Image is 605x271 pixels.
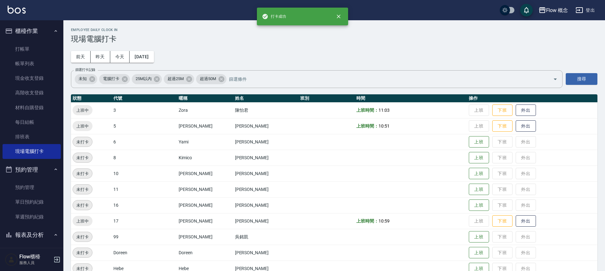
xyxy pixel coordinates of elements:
b: 上班時間： [356,123,379,129]
button: 外出 [516,120,536,132]
button: 搜尋 [566,73,597,85]
span: 未打卡 [73,139,92,145]
button: [DATE] [130,51,154,63]
span: 未知 [75,76,91,82]
button: 前天 [71,51,91,63]
a: 現金收支登錄 [3,71,61,85]
span: 11:03 [379,108,390,113]
button: 登出 [573,4,597,16]
button: 報表及分析 [3,227,61,243]
label: 篩選打卡記錄 [75,67,95,72]
span: 10:51 [379,123,390,129]
td: 吳銘凱 [233,229,299,245]
td: 11 [112,181,177,197]
td: [PERSON_NAME] [233,245,299,261]
b: 上班時間： [356,108,379,113]
span: 10:59 [379,218,390,224]
button: 上班 [469,247,489,259]
th: 操作 [467,94,597,103]
td: Doreen [112,245,177,261]
button: save [520,4,533,16]
a: 帳單列表 [3,56,61,71]
p: 服務人員 [19,260,52,266]
a: 打帳單 [3,42,61,56]
button: 下班 [492,215,513,227]
td: 16 [112,197,177,213]
button: 上班 [469,199,489,211]
a: 現場電腦打卡 [3,144,61,159]
span: 未打卡 [73,234,92,240]
button: 外出 [516,215,536,227]
h5: Flow櫃檯 [19,254,52,260]
span: 電腦打卡 [99,76,123,82]
div: 25M以內 [132,74,162,84]
button: 櫃檯作業 [3,23,61,39]
td: [PERSON_NAME] [233,197,299,213]
td: 陳怡君 [233,102,299,118]
td: [PERSON_NAME] [177,197,233,213]
span: 未打卡 [73,202,92,209]
td: Doreen [177,245,233,261]
span: 未打卡 [73,249,92,256]
td: 5 [112,118,177,134]
div: 未知 [75,74,97,84]
td: [PERSON_NAME] [233,213,299,229]
td: [PERSON_NAME] [233,181,299,197]
button: Open [550,74,560,84]
th: 班別 [299,94,355,103]
td: Yami [177,134,233,150]
button: close [332,9,346,23]
td: [PERSON_NAME] [177,181,233,197]
button: 上班 [469,231,489,243]
span: 打卡成功 [262,13,286,20]
a: 單日預約紀錄 [3,195,61,209]
td: 10 [112,166,177,181]
div: Flow 概念 [546,6,568,14]
td: [PERSON_NAME] [177,166,233,181]
th: 時間 [355,94,467,103]
td: [PERSON_NAME] [233,134,299,150]
button: 上班 [469,168,489,180]
th: 狀態 [71,94,112,103]
img: Person [5,253,18,266]
a: 報表目錄 [3,245,61,260]
td: [PERSON_NAME] [177,118,233,134]
h3: 現場電腦打卡 [71,35,597,43]
td: [PERSON_NAME] [177,213,233,229]
button: 今天 [110,51,130,63]
button: 上班 [469,152,489,164]
a: 單週預約紀錄 [3,210,61,224]
button: 昨天 [91,51,110,63]
button: 外出 [516,104,536,116]
a: 每日結帳 [3,115,61,129]
b: 上班時間： [356,218,379,224]
th: 代號 [112,94,177,103]
td: 6 [112,134,177,150]
span: 上班中 [73,123,92,129]
span: 25M以內 [132,76,156,82]
td: [PERSON_NAME] [177,229,233,245]
div: 電腦打卡 [99,74,130,84]
button: 預約管理 [3,161,61,178]
button: 下班 [492,104,513,116]
h2: Employee Daily Clock In [71,28,597,32]
span: 未打卡 [73,154,92,161]
td: [PERSON_NAME] [233,118,299,134]
a: 預約管理 [3,180,61,195]
td: Kimico [177,150,233,166]
a: 高階收支登錄 [3,85,61,100]
button: 上班 [469,136,489,148]
span: 超過50M [196,76,220,82]
div: 超過25M [164,74,194,84]
button: 下班 [492,120,513,132]
td: [PERSON_NAME] [233,166,299,181]
th: 暱稱 [177,94,233,103]
span: 超過25M [164,76,188,82]
span: 上班中 [73,107,92,114]
span: 未打卡 [73,170,92,177]
a: 排班表 [3,129,61,144]
td: 3 [112,102,177,118]
td: Zora [177,102,233,118]
td: 99 [112,229,177,245]
td: 8 [112,150,177,166]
